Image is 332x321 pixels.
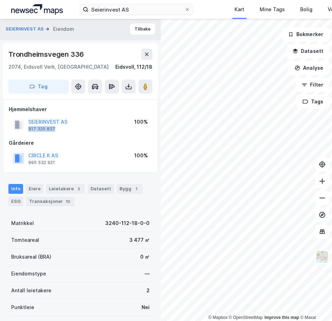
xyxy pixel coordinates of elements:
[289,61,329,75] button: Analyse
[28,160,55,165] div: 995 532 921
[46,184,85,194] div: Leietakere
[142,303,150,312] div: Nei
[105,219,150,227] div: 3240-112-18-0-0
[229,315,263,320] a: OpenStreetMap
[133,185,140,192] div: 1
[11,236,39,244] div: Tomteareal
[208,315,228,320] a: Mapbox
[134,118,148,126] div: 100%
[11,4,63,15] img: logo.a4113a55bc3d86da70a041830d287a7e.svg
[145,269,150,278] div: —
[146,286,150,295] div: 2
[9,105,152,114] div: Hjemmelshaver
[28,126,55,132] div: 917 320 837
[130,23,155,35] button: Tilbake
[265,315,299,320] a: Improve this map
[297,287,332,321] iframe: Chat Widget
[6,26,45,33] button: SEIERINVEST AS
[8,63,109,71] div: 2074, Eidsvoll Verk, [GEOGRAPHIC_DATA]
[11,253,51,261] div: Bruksareal (BRA)
[11,269,46,278] div: Eiendomstype
[26,197,74,206] div: Transaksjoner
[287,44,329,58] button: Datasett
[234,5,244,14] div: Kart
[11,219,34,227] div: Matrikkel
[64,198,72,205] div: 10
[115,63,152,71] div: Eidsvoll, 112/18
[11,286,51,295] div: Antall leietakere
[26,184,43,194] div: Eiere
[8,197,23,206] div: ESG
[11,303,34,312] div: Punktleie
[140,253,150,261] div: 0 ㎡
[300,5,312,14] div: Bolig
[134,151,148,160] div: 100%
[129,236,150,244] div: 3 477 ㎡
[53,25,74,33] div: Eiendom
[316,250,329,264] img: Z
[88,184,114,194] div: Datasett
[260,5,285,14] div: Mine Tags
[8,80,68,94] button: Tag
[282,27,329,41] button: Bokmerker
[88,4,185,15] input: Søk på adresse, matrikkel, gårdeiere, leietakere eller personer
[8,49,85,60] div: Trondheimsvegen 336
[297,95,329,109] button: Tags
[9,139,152,147] div: Gårdeiere
[75,185,82,192] div: 2
[296,78,329,92] button: Filter
[117,184,143,194] div: Bygg
[8,184,23,194] div: Info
